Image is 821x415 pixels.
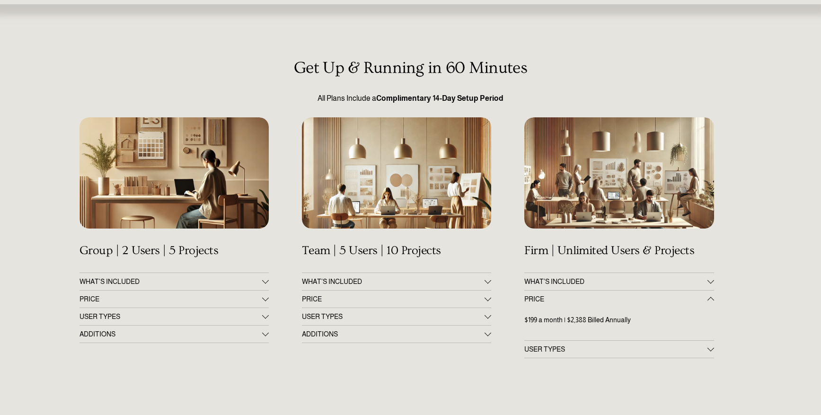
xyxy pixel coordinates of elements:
[524,273,714,290] button: WHAT’S INCLUDED
[79,308,269,325] button: USER TYPES
[524,295,707,303] span: PRICE
[302,273,491,290] button: WHAT'S INCLUDED
[79,278,262,285] span: WHAT'S INCLUDED
[79,273,269,290] button: WHAT'S INCLUDED
[79,330,262,338] span: ADDITIONS
[302,313,485,320] span: USER TYPES
[524,345,707,353] span: USER TYPES
[79,313,262,320] span: USER TYPES
[79,59,742,78] h3: Get Up & Running in 60 Minutes
[302,326,491,343] button: ADDITIONS
[79,93,742,104] p: All Plans Include a
[79,244,269,258] h4: Group | 2 Users | 5 Projects
[302,295,485,303] span: PRICE
[79,291,269,308] button: PRICE
[302,291,491,308] button: PRICE
[524,291,714,308] button: PRICE
[376,94,503,102] strong: Complimentary 14-Day Setup Period
[524,244,714,258] h4: Firm | Unlimited Users & Projects
[524,315,714,326] p: $199 a month | $2,388 Billed Annually
[524,278,707,285] span: WHAT’S INCLUDED
[79,326,269,343] button: ADDITIONS
[302,330,485,338] span: ADDITIONS
[524,308,714,340] div: PRICE
[302,278,485,285] span: WHAT'S INCLUDED
[302,308,491,325] button: USER TYPES
[79,295,262,303] span: PRICE
[524,341,714,358] button: USER TYPES
[302,244,491,258] h4: Team | 5 Users | 10 Projects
